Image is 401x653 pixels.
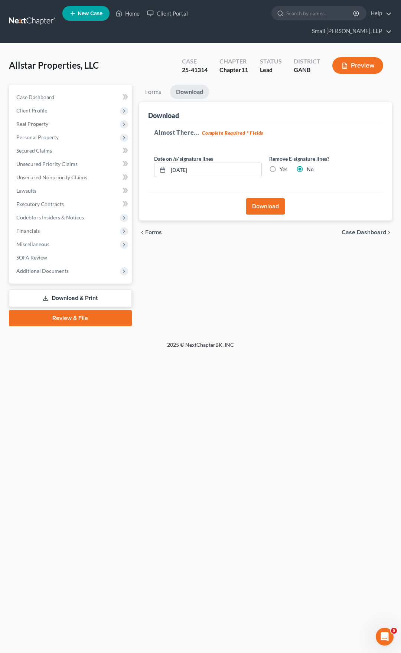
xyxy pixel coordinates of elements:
[9,60,99,71] span: Allstar Properties, LLC
[342,229,392,235] a: Case Dashboard chevron_right
[143,7,192,20] a: Client Portal
[182,57,208,66] div: Case
[16,228,40,234] span: Financials
[154,155,213,163] label: Date on /s/ signature lines
[16,134,59,140] span: Personal Property
[260,57,282,66] div: Status
[16,121,48,127] span: Real Property
[386,229,392,235] i: chevron_right
[10,157,132,171] a: Unsecured Priority Claims
[16,187,36,194] span: Lawsuits
[10,184,132,197] a: Lawsuits
[10,197,132,211] a: Executory Contracts
[202,130,263,136] strong: Complete Required * Fields
[139,229,172,235] button: chevron_left Forms
[376,628,394,646] iframe: Intercom live chat
[168,163,262,177] input: MM/DD/YYYY
[148,111,179,120] div: Download
[78,11,102,16] span: New Case
[182,66,208,74] div: 25-41314
[308,25,392,38] a: Small [PERSON_NAME], LLP
[16,161,78,167] span: Unsecured Priority Claims
[9,290,132,307] a: Download & Print
[22,341,379,355] div: 2025 © NextChapterBK, INC
[294,66,320,74] div: GANB
[10,91,132,104] a: Case Dashboard
[332,57,383,74] button: Preview
[280,166,287,173] label: Yes
[294,57,320,66] div: District
[16,174,87,180] span: Unsecured Nonpriority Claims
[16,94,54,100] span: Case Dashboard
[10,251,132,264] a: SOFA Review
[391,628,397,634] span: 5
[10,171,132,184] a: Unsecured Nonpriority Claims
[16,107,47,114] span: Client Profile
[145,229,162,235] span: Forms
[170,85,209,99] a: Download
[10,144,132,157] a: Secured Claims
[112,7,143,20] a: Home
[154,128,377,137] h5: Almost There...
[16,268,69,274] span: Additional Documents
[9,310,132,326] a: Review & File
[342,229,386,235] span: Case Dashboard
[260,66,282,74] div: Lead
[246,198,285,215] button: Download
[269,155,377,163] label: Remove E-signature lines?
[16,147,52,154] span: Secured Claims
[16,214,84,221] span: Codebtors Insiders & Notices
[16,254,47,261] span: SOFA Review
[367,7,392,20] a: Help
[139,85,167,99] a: Forms
[241,66,248,73] span: 11
[307,166,314,173] label: No
[16,201,64,207] span: Executory Contracts
[219,66,248,74] div: Chapter
[286,6,354,20] input: Search by name...
[219,57,248,66] div: Chapter
[16,241,49,247] span: Miscellaneous
[139,229,145,235] i: chevron_left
